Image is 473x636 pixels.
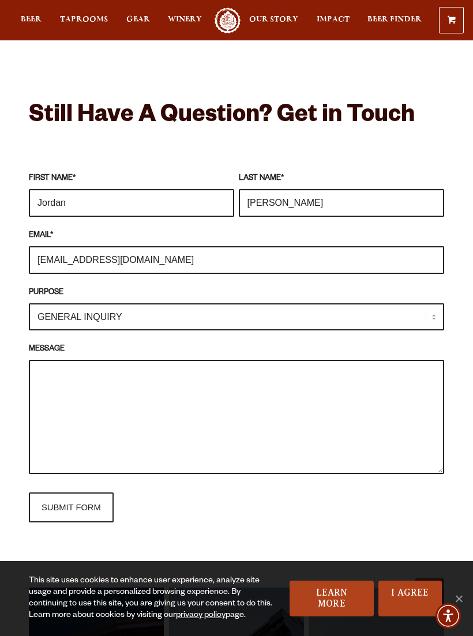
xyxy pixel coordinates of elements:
[453,593,464,604] span: No
[50,232,53,240] abbr: required
[21,7,42,33] a: Beer
[60,7,108,33] a: Taprooms
[29,172,234,185] label: FIRST NAME
[168,7,202,33] a: Winery
[29,343,444,356] label: MESSAGE
[239,172,444,185] label: LAST NAME
[29,287,444,299] label: PURPOSE
[249,7,298,33] a: Our Story
[290,581,374,616] a: Learn More
[367,15,422,24] span: Beer Finder
[317,15,350,24] span: Impact
[29,103,444,131] h2: Still Have A Question? Get in Touch
[21,15,42,24] span: Beer
[367,7,422,33] a: Beer Finder
[29,575,278,622] div: This site uses cookies to enhance user experience, analyze site usage and provide a personalized ...
[213,7,242,33] a: Odell Home
[60,15,108,24] span: Taprooms
[281,175,284,183] abbr: required
[249,15,298,24] span: Our Story
[176,611,226,620] a: privacy policy
[126,15,150,24] span: Gear
[29,492,114,522] input: SUBMIT FORM
[378,581,442,616] a: I Agree
[73,175,76,183] abbr: required
[126,7,150,33] a: Gear
[436,603,461,629] div: Accessibility Menu
[168,15,202,24] span: Winery
[317,7,350,33] a: Impact
[29,229,444,242] label: EMAIL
